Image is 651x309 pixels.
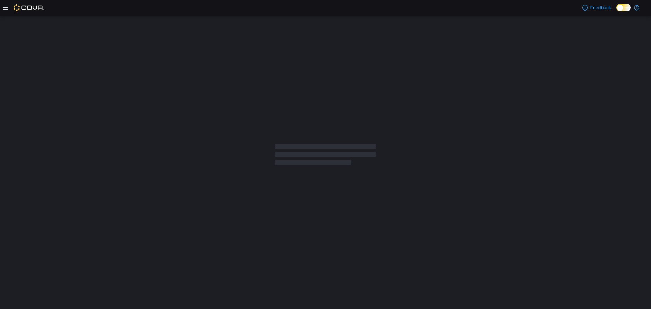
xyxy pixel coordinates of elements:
img: Cova [14,4,44,11]
input: Dark Mode [616,4,631,11]
a: Feedback [579,1,614,15]
span: Feedback [590,4,611,11]
span: Dark Mode [616,11,617,12]
span: Loading [275,145,376,167]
